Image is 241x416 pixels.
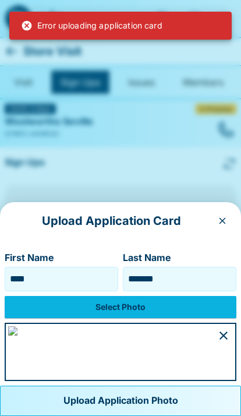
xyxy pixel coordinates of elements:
[9,211,213,230] p: Upload Application Card
[5,251,118,265] label: First Name
[21,15,162,36] div: Error uploading application card
[5,296,236,318] label: Select Photo
[8,326,17,336] img: 828830bb-b73d-49ca-b957-dffd5b4b5f8c
[123,251,236,265] label: Last Name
